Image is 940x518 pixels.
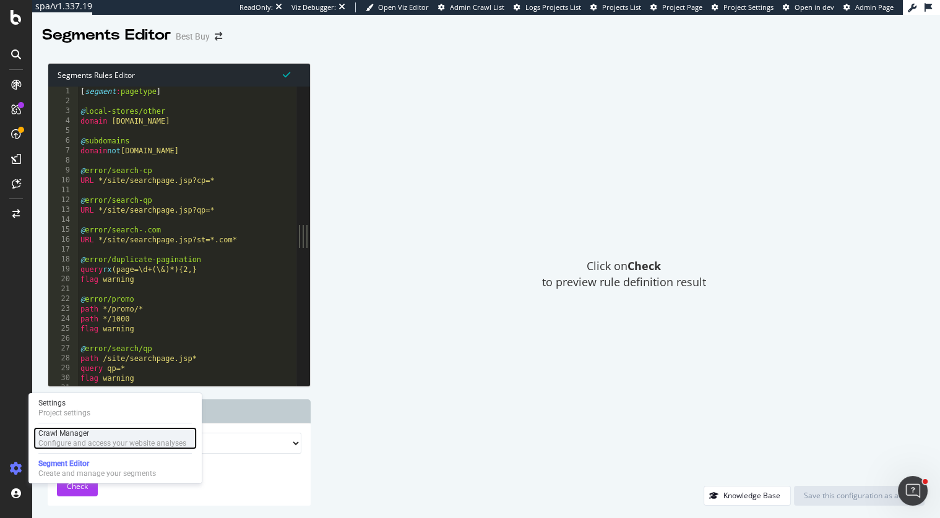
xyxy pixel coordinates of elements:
a: SettingsProject settings [33,397,197,419]
span: Logs Projects List [525,2,581,12]
a: Crawl ManagerConfigure and access your website analyses [33,427,197,449]
a: Knowledge Base [704,490,791,501]
div: 7 [48,146,78,156]
div: 11 [48,185,78,195]
div: 16 [48,235,78,245]
div: 14 [48,215,78,225]
div: 13 [48,205,78,215]
a: Admin Crawl List [438,2,504,12]
div: 12 [48,195,78,205]
div: 30 [48,373,78,383]
div: 6 [48,136,78,146]
div: arrow-right-arrow-left [215,32,222,41]
span: Project Settings [723,2,774,12]
span: Open in dev [795,2,834,12]
div: Project settings [38,408,90,418]
span: Open Viz Editor [378,2,429,12]
div: Segments Rules Editor [48,64,310,87]
div: Create and manage your segments [38,469,156,478]
button: Knowledge Base [704,486,791,506]
a: Segment EditorCreate and manage your segments [33,457,197,480]
span: Project Page [662,2,702,12]
a: Project Page [650,2,702,12]
div: 25 [48,324,78,334]
div: Crawl Manager [38,428,186,438]
a: Open in dev [783,2,834,12]
div: 29 [48,363,78,373]
div: Settings [38,398,90,408]
div: 10 [48,176,78,185]
div: Segments Editor [42,25,171,46]
div: 9 [48,166,78,176]
div: Knowledge Base [723,490,780,501]
div: 3 [48,106,78,116]
button: Check [57,477,98,496]
button: Save this configuration as active [794,486,925,506]
div: 19 [48,265,78,274]
iframe: Intercom live chat [898,476,928,506]
div: Best Buy [176,30,210,43]
div: 8 [48,156,78,166]
strong: Check [627,258,661,273]
div: Configure and access your website analyses [38,438,186,448]
a: Admin Page [843,2,894,12]
a: Logs Projects List [514,2,581,12]
div: Segment Editor [38,459,156,469]
div: 5 [48,126,78,136]
div: 15 [48,225,78,235]
div: ReadOnly: [239,2,273,12]
a: Projects List [590,2,641,12]
span: Projects List [602,2,641,12]
div: 24 [48,314,78,324]
div: 18 [48,255,78,265]
span: Admin Page [855,2,894,12]
div: 2 [48,96,78,106]
div: Save this configuration as active [804,490,915,501]
a: Open Viz Editor [366,2,429,12]
div: 28 [48,354,78,363]
div: 1 [48,87,78,96]
div: 21 [48,284,78,294]
div: 22 [48,294,78,304]
div: 26 [48,334,78,344]
span: Syntax is valid [283,69,290,80]
a: Project Settings [712,2,774,12]
div: 23 [48,304,78,314]
span: Admin Crawl List [450,2,504,12]
div: 17 [48,245,78,255]
div: 27 [48,344,78,354]
span: Check [67,481,88,491]
div: Viz Debugger: [291,2,336,12]
div: 20 [48,274,78,284]
div: 4 [48,116,78,126]
span: Click on to preview rule definition result [542,258,706,290]
div: 31 [48,383,78,393]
